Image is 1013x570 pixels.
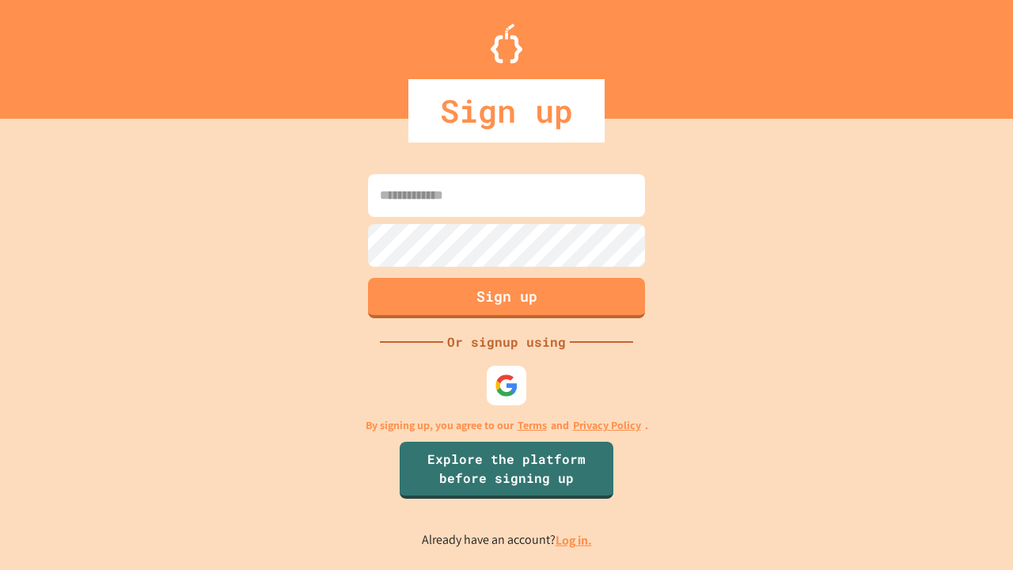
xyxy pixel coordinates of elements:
[573,417,641,434] a: Privacy Policy
[408,79,605,142] div: Sign up
[443,332,570,351] div: Or signup using
[368,278,645,318] button: Sign up
[491,24,522,63] img: Logo.svg
[518,417,547,434] a: Terms
[400,442,613,499] a: Explore the platform before signing up
[495,374,518,397] img: google-icon.svg
[556,532,592,549] a: Log in.
[422,530,592,550] p: Already have an account?
[366,417,648,434] p: By signing up, you agree to our and .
